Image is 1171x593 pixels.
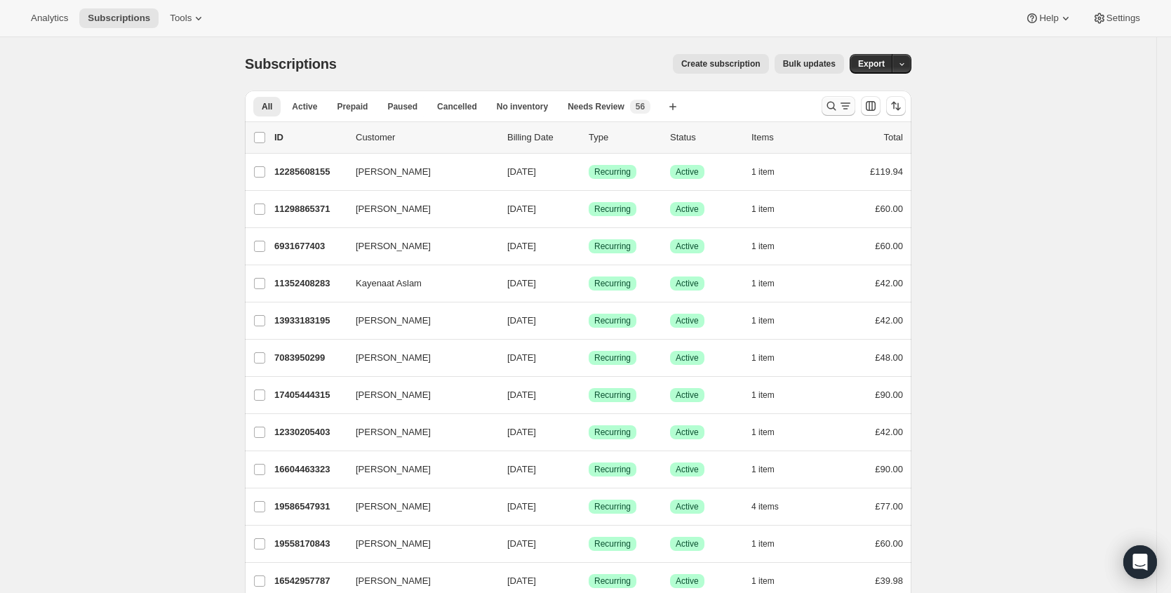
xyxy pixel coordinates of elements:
[507,427,536,437] span: [DATE]
[356,425,431,439] span: [PERSON_NAME]
[170,13,192,24] span: Tools
[347,198,488,220] button: [PERSON_NAME]
[274,422,903,442] div: 12330205403[PERSON_NAME][DATE]SuccessRecurringSuccessActive1 item£42.00
[337,101,368,112] span: Prepaid
[751,385,790,405] button: 1 item
[594,204,631,215] span: Recurring
[751,204,775,215] span: 1 item
[347,384,488,406] button: [PERSON_NAME]
[875,538,903,549] span: £60.00
[861,96,881,116] button: Customize table column order and visibility
[886,96,906,116] button: Sort the results
[507,464,536,474] span: [DATE]
[751,534,790,554] button: 1 item
[347,533,488,555] button: [PERSON_NAME]
[751,464,775,475] span: 1 item
[594,501,631,512] span: Recurring
[751,199,790,219] button: 1 item
[274,311,903,331] div: 13933183195[PERSON_NAME][DATE]SuccessRecurringSuccessActive1 item£42.00
[274,462,344,477] p: 16604463323
[662,97,684,116] button: Create new view
[751,575,775,587] span: 1 item
[676,427,699,438] span: Active
[636,101,645,112] span: 56
[507,501,536,512] span: [DATE]
[676,278,699,289] span: Active
[673,54,769,74] button: Create subscription
[870,166,903,177] span: £119.94
[1084,8,1149,28] button: Settings
[347,458,488,481] button: [PERSON_NAME]
[497,101,548,112] span: No inventory
[31,13,68,24] span: Analytics
[274,199,903,219] div: 11298865371[PERSON_NAME][DATE]SuccessRecurringSuccessActive1 item£60.00
[775,54,844,74] button: Bulk updates
[356,388,431,402] span: [PERSON_NAME]
[751,501,779,512] span: 4 items
[875,501,903,512] span: £77.00
[274,165,344,179] p: 12285608155
[356,239,431,253] span: [PERSON_NAME]
[594,278,631,289] span: Recurring
[594,427,631,438] span: Recurring
[347,495,488,518] button: [PERSON_NAME]
[356,537,431,551] span: [PERSON_NAME]
[356,202,431,216] span: [PERSON_NAME]
[347,272,488,295] button: Kayenaat Aslam
[751,348,790,368] button: 1 item
[507,575,536,586] span: [DATE]
[274,276,344,291] p: 11352408283
[356,314,431,328] span: [PERSON_NAME]
[245,56,337,72] span: Subscriptions
[1123,545,1157,579] div: Open Intercom Messenger
[274,348,903,368] div: 7083950299[PERSON_NAME][DATE]SuccessRecurringSuccessActive1 item£48.00
[594,389,631,401] span: Recurring
[676,166,699,178] span: Active
[875,278,903,288] span: £42.00
[274,274,903,293] div: 11352408283Kayenaat Aslam[DATE]SuccessRecurringSuccessActive1 item£42.00
[356,276,422,291] span: Kayenaat Aslam
[875,241,903,251] span: £60.00
[594,575,631,587] span: Recurring
[347,309,488,332] button: [PERSON_NAME]
[507,278,536,288] span: [DATE]
[274,537,344,551] p: 19558170843
[751,166,775,178] span: 1 item
[676,315,699,326] span: Active
[387,101,417,112] span: Paused
[274,385,903,405] div: 17405444315[PERSON_NAME][DATE]SuccessRecurringSuccessActive1 item£90.00
[875,204,903,214] span: £60.00
[274,131,903,145] div: IDCustomerBilling DateTypeStatusItemsTotal
[356,131,496,145] p: Customer
[875,575,903,586] span: £39.98
[347,347,488,369] button: [PERSON_NAME]
[858,58,885,69] span: Export
[676,501,699,512] span: Active
[594,241,631,252] span: Recurring
[884,131,903,145] p: Total
[507,538,536,549] span: [DATE]
[274,162,903,182] div: 12285608155[PERSON_NAME][DATE]SuccessRecurringSuccessActive1 item£119.94
[274,388,344,402] p: 17405444315
[507,131,577,145] p: Billing Date
[356,351,431,365] span: [PERSON_NAME]
[751,571,790,591] button: 1 item
[751,427,775,438] span: 1 item
[507,389,536,400] span: [DATE]
[751,131,822,145] div: Items
[347,235,488,258] button: [PERSON_NAME]
[751,311,790,331] button: 1 item
[347,421,488,444] button: [PERSON_NAME]
[347,570,488,592] button: [PERSON_NAME]
[676,464,699,475] span: Active
[274,425,344,439] p: 12330205403
[751,538,775,549] span: 1 item
[783,58,836,69] span: Bulk updates
[507,204,536,214] span: [DATE]
[751,274,790,293] button: 1 item
[507,352,536,363] span: [DATE]
[79,8,159,28] button: Subscriptions
[274,351,344,365] p: 7083950299
[676,204,699,215] span: Active
[751,460,790,479] button: 1 item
